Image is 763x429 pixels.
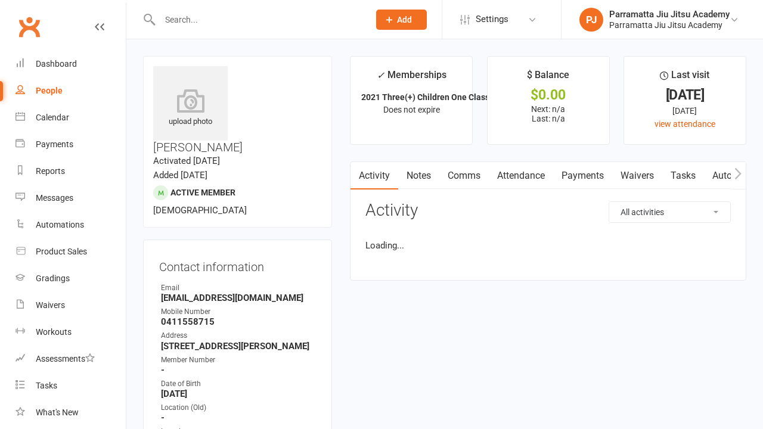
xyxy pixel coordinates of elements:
a: Workouts [15,319,126,346]
span: [DEMOGRAPHIC_DATA] [153,205,247,216]
div: Date of Birth [161,378,316,390]
div: Parramatta Jiu Jitsu Academy [609,20,730,30]
div: Automations [36,220,84,229]
strong: [STREET_ADDRESS][PERSON_NAME] [161,341,316,352]
a: Waivers [15,292,126,319]
a: Dashboard [15,51,126,77]
a: Attendance [489,162,553,189]
span: Add [397,15,412,24]
a: Comms [439,162,489,189]
time: Added [DATE] [153,170,207,181]
a: Clubworx [14,12,44,42]
div: Address [161,330,316,341]
i: ✓ [377,70,384,81]
a: Waivers [612,162,662,189]
li: Loading... [365,238,731,253]
div: Last visit [660,67,709,89]
a: Automations [15,212,126,238]
div: Location (Old) [161,402,316,414]
div: Payments [36,139,73,149]
span: Settings [476,6,508,33]
div: What's New [36,408,79,417]
a: Product Sales [15,238,126,265]
span: Active member [170,188,235,197]
div: Dashboard [36,59,77,69]
div: Email [161,282,316,294]
a: Gradings [15,265,126,292]
strong: 2021 Three(+) Children One Class Per Week [361,92,527,102]
div: Parramatta Jiu Jitsu Academy [609,9,730,20]
h3: Contact information [159,256,316,273]
p: Next: n/a Last: n/a [498,104,598,123]
strong: [EMAIL_ADDRESS][DOMAIN_NAME] [161,293,316,303]
div: Assessments [36,354,95,363]
h3: Activity [365,201,731,220]
div: Mobile Number [161,306,316,318]
div: Messages [36,193,73,203]
span: Does not expire [383,105,440,114]
strong: [DATE] [161,388,316,399]
input: Search... [156,11,361,28]
a: People [15,77,126,104]
div: Waivers [36,300,65,310]
a: Notes [398,162,439,189]
a: Payments [15,131,126,158]
button: Add [376,10,427,30]
div: Reports [36,166,65,176]
a: What's New [15,399,126,426]
div: Calendar [36,113,69,122]
div: Tasks [36,381,57,390]
div: Workouts [36,327,72,337]
a: Assessments [15,346,126,372]
div: PJ [579,8,603,32]
a: Calendar [15,104,126,131]
div: [DATE] [635,89,735,101]
strong: - [161,412,316,423]
h3: [PERSON_NAME] [153,66,322,154]
a: Payments [553,162,612,189]
a: Reports [15,158,126,185]
div: Product Sales [36,247,87,256]
a: view attendance [655,119,715,129]
strong: 0411558715 [161,316,316,327]
a: Tasks [15,372,126,399]
div: $ Balance [527,67,569,89]
a: Activity [351,162,398,189]
a: Tasks [662,162,704,189]
a: Messages [15,185,126,212]
div: People [36,86,63,95]
div: $0.00 [498,89,598,101]
time: Activated [DATE] [153,156,220,166]
strong: - [161,365,316,375]
div: [DATE] [635,104,735,117]
div: Member Number [161,355,316,366]
div: Memberships [377,67,446,89]
div: upload photo [153,89,228,128]
div: Gradings [36,273,70,283]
